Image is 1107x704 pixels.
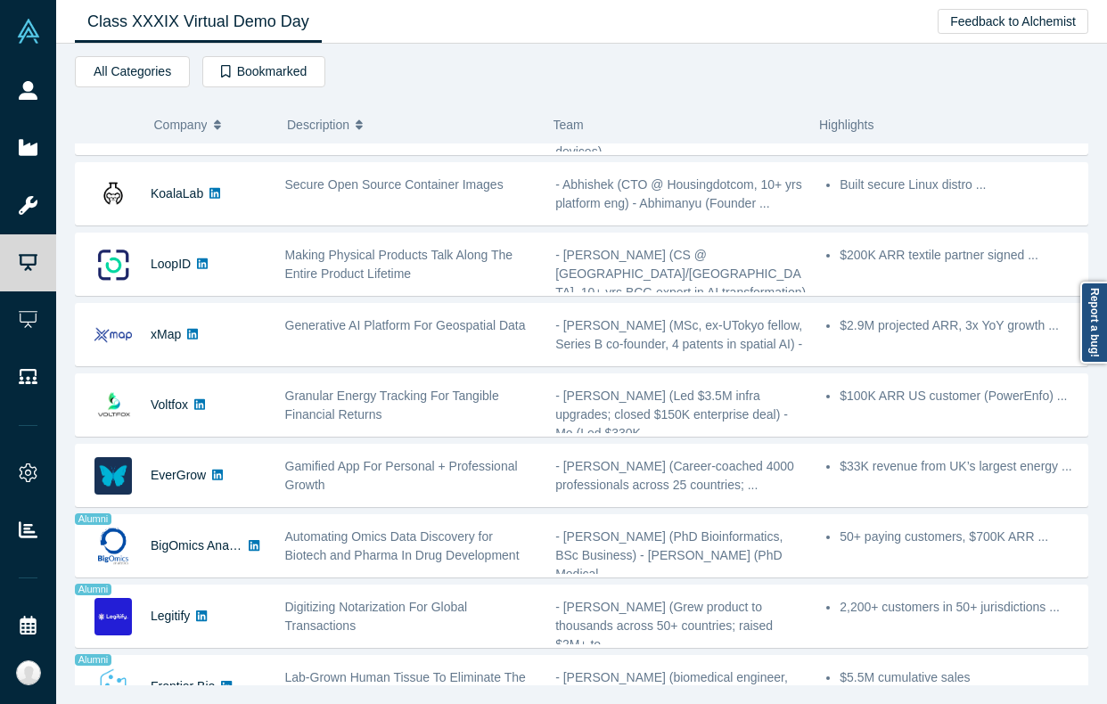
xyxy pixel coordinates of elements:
[16,660,41,685] img: Katinka Harsányi's Account
[1080,282,1107,364] a: Report a bug!
[285,177,504,192] span: Secure Open Source Container Images
[840,668,1078,687] li: $5.5M cumulative sales
[840,457,1078,476] p: $33K revenue from UK’s largest energy ...
[555,600,773,651] span: - [PERSON_NAME] (Grew product to thousands across 50+ countries; raised $2M+ to ...
[285,459,518,492] span: Gamified App For Personal + Professional Growth
[555,318,802,370] span: - [PERSON_NAME] (MSc, ex-UTokyo fellow, Series B co-founder, 4 patents in spatial AI) - ...
[151,327,181,341] a: xMap
[285,389,499,422] span: Granular Energy Tracking For Tangible Financial Returns
[555,177,802,210] span: - Abhishek (CTO @ Housingdotcom, 10+ yrs platform eng) - Abhimanyu (Founder ...
[94,387,132,424] img: Voltfox's Logo
[285,600,468,633] span: Digitizing Notarization For Global Transactions
[287,106,349,143] span: Description
[840,598,1078,617] p: 2,200+ customers in 50+ jurisdictions ...
[287,106,535,143] button: Description
[94,246,132,283] img: LoopID's Logo
[151,397,188,412] a: Voltfox
[151,468,206,482] a: EverGrow
[16,19,41,44] img: Alchemist Vault Logo
[840,246,1078,265] p: $200K ARR textile partner signed ...
[202,56,325,87] button: Bookmarked
[94,457,132,495] img: EverGrow's Logo
[151,186,203,201] a: KoalaLab
[938,9,1088,34] button: Feedback to Alchemist
[75,584,111,595] span: Alumni
[285,529,520,562] span: Automating Omics Data Discovery for Biotech and Pharma In Drug Development
[285,248,513,281] span: Making Physical Products Talk Along The Entire Product Lifetime
[75,513,111,525] span: Alumni
[75,654,111,666] span: Alumni
[151,679,215,693] a: Frontier Bio
[285,318,526,332] span: Generative AI Platform For Geospatial Data
[555,389,788,440] span: - [PERSON_NAME] (Led $3.5M infra upgrades; closed $150K enterprise deal) - Mo (Led $330K ...
[285,670,526,703] span: Lab-Grown Human Tissue To Eliminate The Organ Transplant Waitlist
[151,538,257,553] a: BigOmics Analytics
[154,106,208,143] span: Company
[75,56,190,87] button: All Categories
[154,106,269,143] button: Company
[555,529,783,581] span: - [PERSON_NAME] (PhD Bioinformatics, BSc Business) - [PERSON_NAME] (PhD Medical ...
[555,459,794,492] span: - [PERSON_NAME] (Career-coached 4000 professionals across 25 countries; ...
[94,528,132,565] img: BigOmics Analytics's Logo
[840,316,1078,335] p: $2.9M projected ARR, 3x YoY growth ...
[555,248,806,318] span: - [PERSON_NAME] (CS @ [GEOGRAPHIC_DATA]/[GEOGRAPHIC_DATA], 10+ yrs BCG expert in AI transformatio...
[840,176,1078,194] p: Built secure Linux distro ...
[840,387,1078,405] p: $100K ARR US customer (PowerEnfo) ...
[840,528,1078,546] p: 50+ paying customers, $700K ARR ...
[94,598,132,635] img: Legitify's Logo
[94,316,132,354] img: xMap's Logo
[151,257,191,271] a: LoopID
[151,609,190,623] a: Legitify
[75,1,322,43] a: Class XXXIX Virtual Demo Day
[94,176,132,213] img: KoalaLab's Logo
[819,118,873,132] span: Highlights
[553,118,584,132] span: Team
